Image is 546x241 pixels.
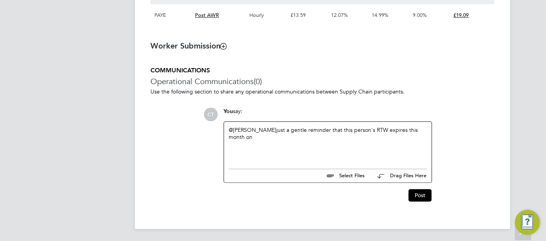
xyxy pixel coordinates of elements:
button: Drag Files Here [371,168,427,184]
span: 12.07% [331,12,348,18]
button: Engage Resource Center [515,210,540,235]
span: CT [204,108,218,121]
h3: Operational Communications [150,76,494,86]
span: (0) [254,76,262,86]
div: PAYE [152,4,193,27]
div: ​ just a gentle reminder that this person's RTW expires this month on [229,126,427,160]
button: Post [408,189,431,201]
div: Hourly [247,4,288,27]
span: 14.99% [372,12,388,18]
div: £13.59 [288,4,329,27]
div: say: [224,108,432,121]
h5: COMMUNICATIONS [150,67,494,75]
span: You [224,108,233,115]
p: Use the following section to share any operational communications between Supply Chain participants. [150,88,494,95]
span: Post AWR [195,12,219,18]
a: @[PERSON_NAME] [229,126,276,133]
b: Worker Submission [150,41,226,50]
span: £19.09 [453,12,469,18]
span: 9.00% [413,12,427,18]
